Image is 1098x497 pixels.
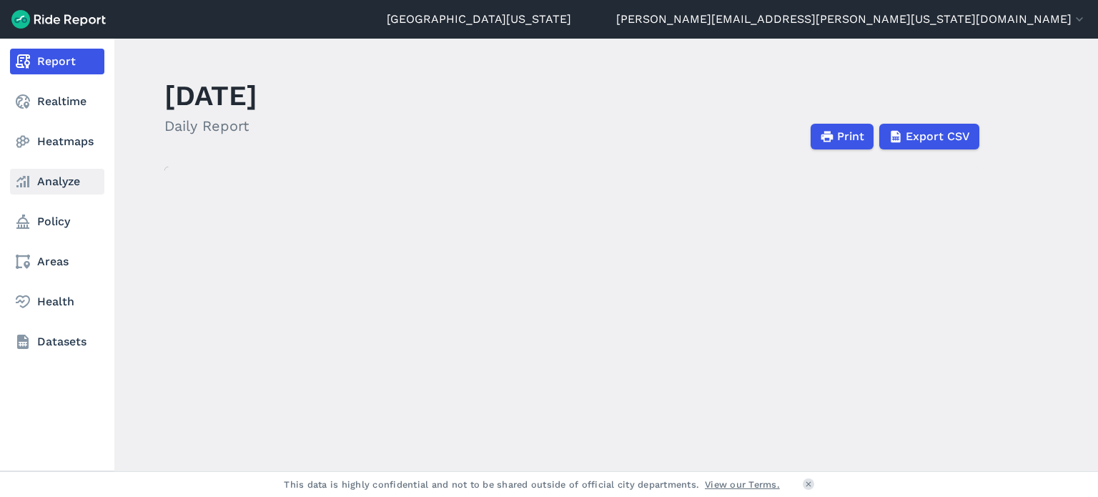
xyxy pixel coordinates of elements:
span: Export CSV [906,128,970,145]
a: [GEOGRAPHIC_DATA][US_STATE] [387,11,571,28]
button: [PERSON_NAME][EMAIL_ADDRESS][PERSON_NAME][US_STATE][DOMAIN_NAME] [616,11,1087,28]
a: View our Terms. [705,478,780,491]
h2: Daily Report [164,115,257,137]
button: Print [811,124,874,149]
a: Health [10,289,104,315]
a: Policy [10,209,104,235]
button: Export CSV [879,124,979,149]
a: Datasets [10,329,104,355]
img: Ride Report [11,10,106,29]
h1: [DATE] [164,76,257,115]
a: Areas [10,249,104,275]
a: Heatmaps [10,129,104,154]
span: Print [837,128,864,145]
a: Report [10,49,104,74]
a: Analyze [10,169,104,195]
a: Realtime [10,89,104,114]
